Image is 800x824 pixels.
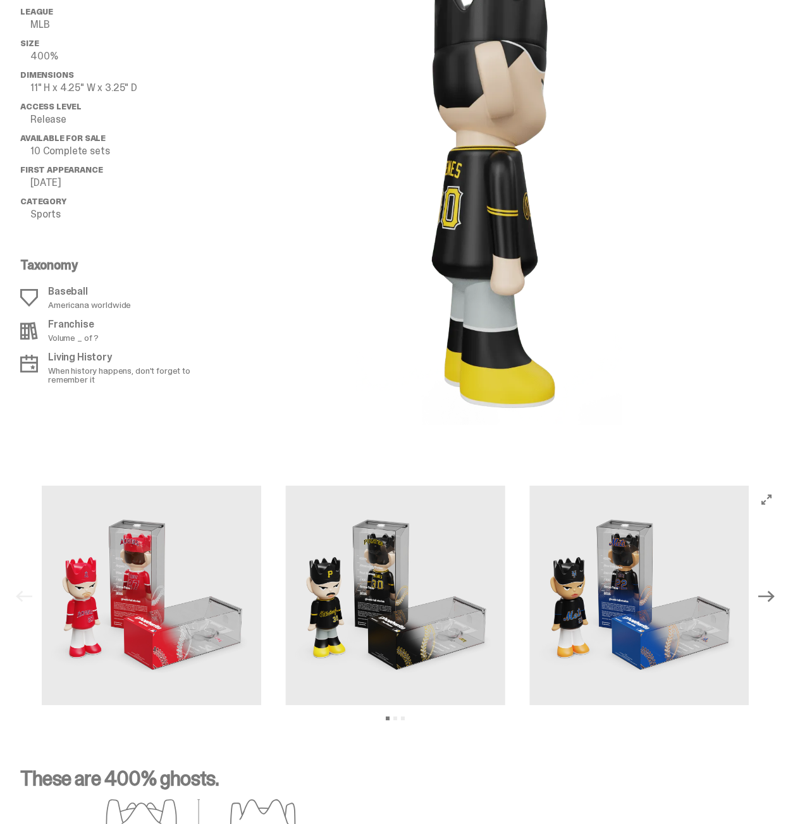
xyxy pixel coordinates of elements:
[753,583,780,611] button: Next
[20,768,770,799] p: These are 400% ghosts.
[48,300,131,309] p: Americana worldwide
[20,38,39,49] span: Size
[286,486,505,705] img: 2_MLB_400_Media_Gallery_Skenes.png
[386,716,390,720] button: View slide 1
[30,114,208,125] p: Release
[30,51,208,61] p: 400%
[529,486,749,705] img: 7_MLB_400_Media_Gallery_Soto.png
[48,333,99,342] p: Volume _ of ?
[20,133,106,144] span: Available for Sale
[20,164,102,175] span: First Appearance
[20,101,82,112] span: Access Level
[48,352,200,362] p: Living History
[48,366,200,384] p: When history happens, don't forget to remember it
[30,83,208,93] p: 11" H x 4.25" W x 3.25" D
[20,6,53,17] span: League
[20,70,73,80] span: Dimensions
[393,716,397,720] button: View slide 2
[42,486,261,705] img: 1_MLB_400_Media_Gallery_Trout.png
[20,196,66,207] span: Category
[30,146,208,156] p: 10 Complete sets
[48,319,99,329] p: Franchise
[401,716,405,720] button: View slide 3
[30,20,208,30] p: MLB
[759,492,774,507] button: View full-screen
[30,209,208,219] p: Sports
[30,178,208,188] p: [DATE]
[20,259,200,271] p: Taxonomy
[48,286,131,297] p: Baseball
